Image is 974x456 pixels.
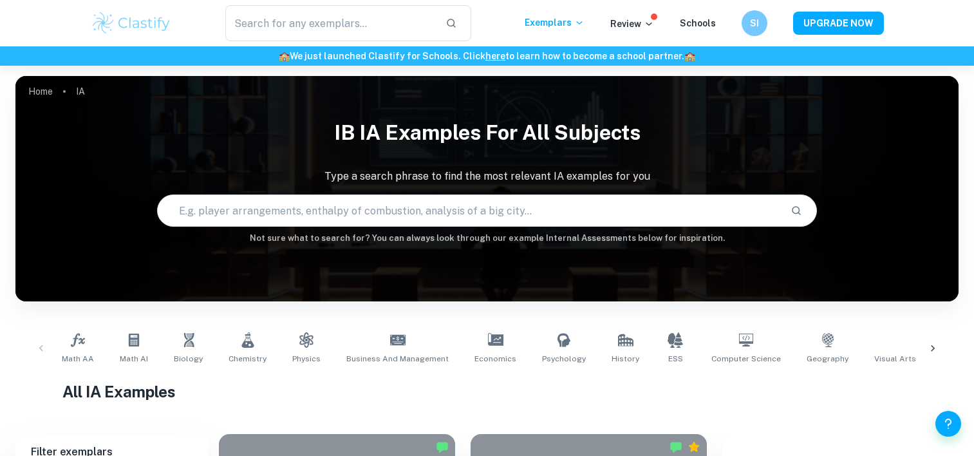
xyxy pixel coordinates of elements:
[680,18,716,28] a: Schools
[120,353,148,365] span: Math AI
[711,353,781,365] span: Computer Science
[525,15,585,30] p: Exemplars
[229,353,267,365] span: Chemistry
[28,82,53,100] a: Home
[174,353,203,365] span: Biology
[688,441,700,453] div: Premium
[793,12,884,35] button: UPGRADE NOW
[542,353,586,365] span: Psychology
[474,353,516,365] span: Economics
[91,10,173,36] img: Clastify logo
[668,353,683,365] span: ESS
[346,353,449,365] span: Business and Management
[612,353,639,365] span: History
[62,353,94,365] span: Math AA
[747,16,762,30] h6: SI
[935,411,961,437] button: Help and Feedback
[15,169,959,184] p: Type a search phrase to find the most relevant IA examples for you
[158,193,781,229] input: E.g. player arrangements, enthalpy of combustion, analysis of a big city...
[15,112,959,153] h1: IB IA examples for all subjects
[292,353,321,365] span: Physics
[742,10,767,36] button: SI
[76,84,85,99] p: IA
[684,51,695,61] span: 🏫
[62,380,912,403] h1: All IA Examples
[485,51,505,61] a: here
[807,353,848,365] span: Geography
[610,17,654,31] p: Review
[436,441,449,453] img: Marked
[279,51,290,61] span: 🏫
[3,49,971,63] h6: We just launched Clastify for Schools. Click to learn how to become a school partner.
[225,5,436,41] input: Search for any exemplars...
[785,200,807,222] button: Search
[670,441,682,453] img: Marked
[15,232,959,245] h6: Not sure what to search for? You can always look through our example Internal Assessments below f...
